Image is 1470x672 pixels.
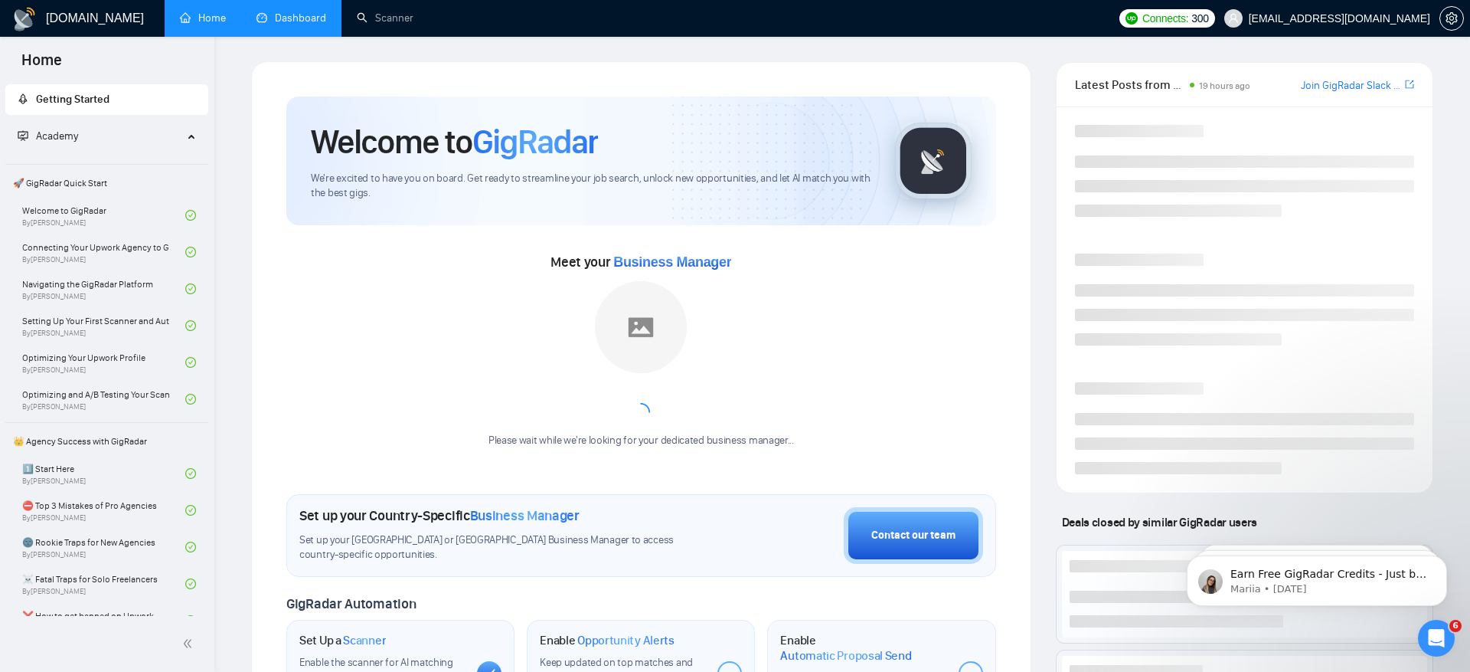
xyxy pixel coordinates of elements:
[540,633,675,648] h1: Enable
[5,84,208,115] li: Getting Started
[1191,10,1208,27] span: 300
[18,93,28,104] span: rocket
[1418,620,1455,657] iframe: Intercom live chat
[1075,75,1186,94] span: Latest Posts from the GigRadar Community
[185,247,196,257] span: check-circle
[22,235,185,269] a: Connecting Your Upwork Agency to GigRadarBy[PERSON_NAME]
[1164,523,1470,631] iframe: Intercom notifications message
[871,527,955,544] div: Contact our team
[185,357,196,368] span: check-circle
[22,346,185,379] a: Optimizing Your Upwork ProfileBy[PERSON_NAME]
[22,272,185,306] a: Navigating the GigRadar PlatformBy[PERSON_NAME]
[185,579,196,589] span: check-circle
[36,129,78,143] span: Academy
[7,426,207,457] span: 👑 Agency Success with GigRadar
[1199,80,1250,91] span: 19 hours ago
[343,633,386,648] span: Scanner
[22,382,185,416] a: Optimizing and A/B Testing Your Scanner for Better ResultsBy[PERSON_NAME]
[1449,620,1462,632] span: 6
[22,604,185,638] a: ❌ How to get banned on Upwork
[311,121,598,162] h1: Welcome to
[36,93,109,106] span: Getting Started
[185,284,196,294] span: check-circle
[185,394,196,405] span: check-circle
[780,633,946,663] h1: Enable
[18,129,78,143] span: Academy
[299,633,386,648] h1: Set Up a
[311,172,871,201] span: We're excited to have you on board. Get ready to streamline your job search, unlock new opportuni...
[1142,10,1188,27] span: Connects:
[1301,77,1402,94] a: Join GigRadar Slack Community
[299,533,710,562] span: Set up your [GEOGRAPHIC_DATA] or [GEOGRAPHIC_DATA] Business Manager to access country-specific op...
[479,434,803,448] div: Please wait while we're looking for your dedicated business manager...
[180,11,226,25] a: homeHome
[7,168,207,198] span: 🚀 GigRadar Quick Start
[22,567,185,601] a: ☠️ Fatal Traps for Solo FreelancersBy[PERSON_NAME]
[780,648,911,664] span: Automatic Proposal Send
[1405,78,1414,90] span: export
[22,457,185,490] a: 1️⃣ Start HereBy[PERSON_NAME]
[256,11,326,25] a: dashboardDashboard
[1439,6,1464,31] button: setting
[357,11,413,25] a: searchScanner
[895,123,972,199] img: gigradar-logo.png
[286,595,416,612] span: GigRadar Automation
[185,615,196,626] span: check-circle
[613,254,731,270] span: Business Manager
[628,399,654,425] span: loading
[1228,13,1239,24] span: user
[18,130,28,141] span: fund-projection-screen
[844,507,983,564] button: Contact our team
[595,281,687,373] img: placeholder.png
[550,254,731,270] span: Meet your
[1056,509,1263,536] span: Deals closed by similar GigRadar users
[577,633,675,648] span: Opportunity Alerts
[185,505,196,516] span: check-circle
[1125,12,1138,25] img: upwork-logo.png
[185,468,196,479] span: check-circle
[1405,77,1414,92] a: export
[12,7,37,31] img: logo
[22,493,185,527] a: ⛔ Top 3 Mistakes of Pro AgenciesBy[PERSON_NAME]
[22,309,185,343] a: Setting Up Your First Scanner and Auto-BidderBy[PERSON_NAME]
[22,530,185,564] a: 🌚 Rookie Traps for New AgenciesBy[PERSON_NAME]
[9,49,74,81] span: Home
[472,121,598,162] span: GigRadar
[185,320,196,331] span: check-circle
[299,507,580,524] h1: Set up your Country-Specific
[182,636,198,651] span: double-left
[185,542,196,552] span: check-circle
[1440,12,1463,25] span: setting
[185,210,196,221] span: check-circle
[22,198,185,232] a: Welcome to GigRadarBy[PERSON_NAME]
[470,507,580,524] span: Business Manager
[1439,12,1464,25] a: setting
